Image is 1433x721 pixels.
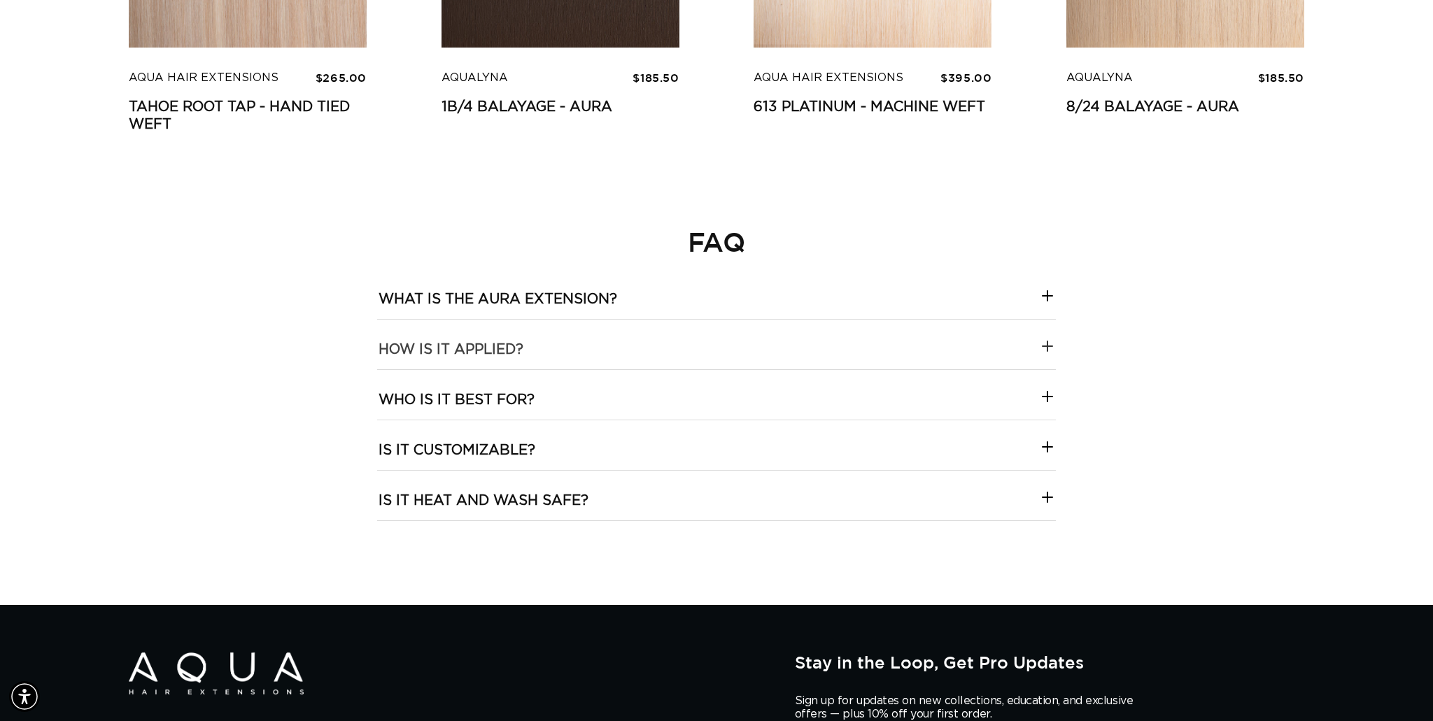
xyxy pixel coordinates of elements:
h3: How is it applied? [379,341,523,359]
h3: What is the Aura extension? [379,290,617,308]
h3: Who is it best for? [379,391,535,409]
a: Tahoe Root Tap - Hand Tied Weft [129,99,367,134]
h2: Stay in the Loop, Get Pro Updates [795,652,1304,672]
p: Sign up for updates on new collections, education, and exclusive offers — plus 10% off your first... [795,694,1145,721]
div: Accessibility Menu [9,681,40,712]
summary: Who is it best for? [377,370,1056,420]
h3: Is it customizable? [379,441,535,459]
h3: Is it heat and wash safe? [379,492,588,510]
h2: FAQ [377,224,1056,259]
summary: Is it customizable? [377,420,1056,470]
summary: Is it heat and wash safe? [377,471,1056,520]
summary: What is the Aura extension? [377,269,1056,319]
iframe: Chat Widget [1363,654,1433,721]
summary: How is it applied? [377,320,1056,369]
a: 613 Platinum - Machine Weft [754,99,991,116]
a: 8/24 Balayage - Aura [1066,99,1304,116]
img: Aqua Hair Extensions [129,652,304,695]
a: 1B/4 Balayage - Aura [442,99,679,116]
